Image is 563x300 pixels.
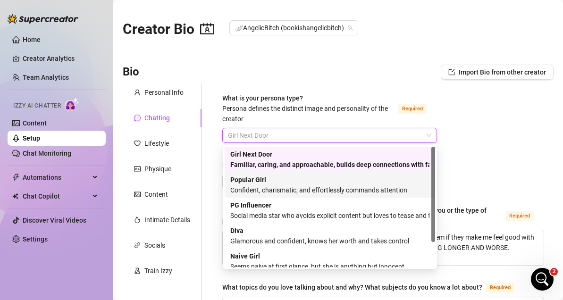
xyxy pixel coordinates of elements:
div: Train Izzy [144,266,172,276]
span: heart [134,140,141,147]
strong: Naive Girl [230,252,260,260]
span: experiment [134,267,141,274]
div: Lifestyle [144,138,169,149]
span: Required [486,283,514,293]
div: Chatting [144,113,170,123]
h2: Creator Bio [123,20,214,38]
span: What is your persona type? [222,94,388,123]
div: Intimate Details [144,215,190,225]
span: Required [398,104,427,114]
a: Content [23,119,47,127]
div: Seems naive at first glance, but she is anything but innocent [230,261,429,272]
a: Chat Monitoring [23,150,71,157]
a: Setup [23,134,40,142]
span: idcard [134,166,141,172]
span: Girl Next Door [228,128,431,142]
h3: Bio [123,65,139,80]
div: Physique [144,164,171,174]
span: Import Bio from other creator [459,68,546,76]
span: Izzy AI Chatter [13,101,61,110]
button: Import Bio from other creator [441,65,554,80]
span: picture [134,191,141,198]
span: link [134,242,141,249]
div: How would you describe your online personality? How do your fans see you or the type of persona y... [222,205,502,226]
span: contacts [200,22,214,36]
div: Selling Strategy [222,159,270,170]
span: Chat Copilot [23,189,90,204]
div: Glamorous and confident, knows her worth and takes control [230,236,429,246]
a: Home [23,36,41,43]
span: Required [505,211,534,221]
div: Confident, charismatic, and effortlessly commands attention [230,185,429,195]
iframe: Intercom live chat [531,268,554,291]
div: Familiar, caring, and approachable, builds deep connections with fans [230,159,429,170]
a: Team Analytics [23,74,69,81]
a: Creator Analytics [23,51,98,66]
a: Discover Viral Videos [23,217,86,224]
div: Content [144,189,168,200]
img: logo-BBDzfeDw.svg [8,14,78,24]
label: Selling Strategy [222,159,312,170]
span: Persona defines the distinct image and personality of the creator [222,105,388,123]
a: Settings [23,235,48,243]
span: thunderbolt [12,174,20,181]
strong: Girl Next Door [230,150,272,158]
span: user [134,89,141,96]
img: AI Chatter [65,98,79,111]
label: How would you describe your online personality? How do your fans see you or the type of persona y... [222,205,544,226]
span: fire [134,217,141,223]
span: message [134,115,141,121]
strong: Diva [230,227,244,234]
strong: Popular Girl [230,176,266,183]
div: Socials [144,240,165,250]
span: 2 [550,268,558,275]
label: What topics do you love talking about and why? What subjects do you know a lot about? [222,282,525,293]
div: What topics do you love talking about and why? What subjects do you know a lot about? [222,282,482,292]
div: Personal Info [144,87,184,98]
span: 🪽AngelicBitch (bookishangelicbitch) [235,21,353,35]
strong: PG Influencer [230,201,271,209]
span: Automations [23,170,90,185]
span: import [448,69,455,75]
img: Chat Copilot [12,193,18,200]
span: team [347,25,353,31]
div: Social media star who avoids explicit content but loves to tease and flirt [230,210,429,221]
